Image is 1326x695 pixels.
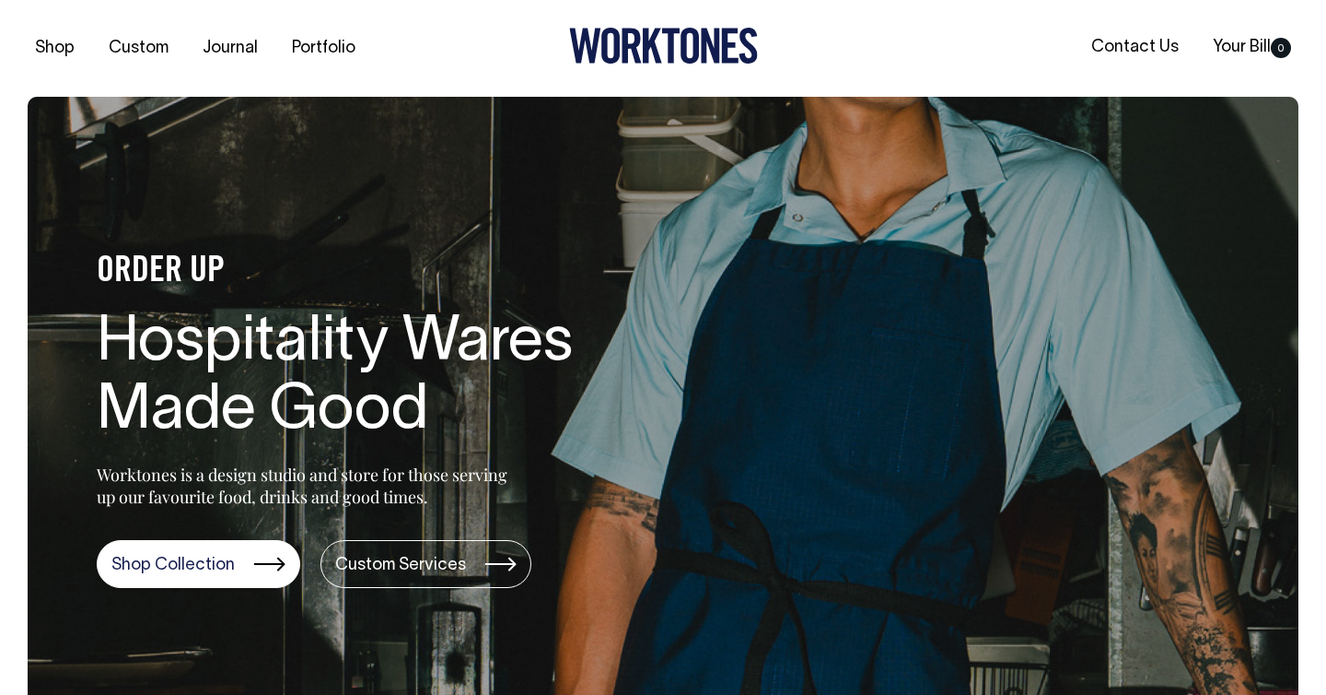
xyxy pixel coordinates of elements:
a: Custom [101,33,176,64]
h4: ORDER UP [97,253,686,291]
h1: Hospitality Wares Made Good [97,310,686,448]
a: Contact Us [1084,32,1186,63]
a: Your Bill0 [1205,32,1298,63]
a: Journal [195,33,265,64]
a: Portfolio [285,33,363,64]
a: Custom Services [320,540,531,588]
p: Worktones is a design studio and store for those serving up our favourite food, drinks and good t... [97,464,516,508]
a: Shop Collection [97,540,300,588]
a: Shop [28,33,82,64]
span: 0 [1271,38,1291,58]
